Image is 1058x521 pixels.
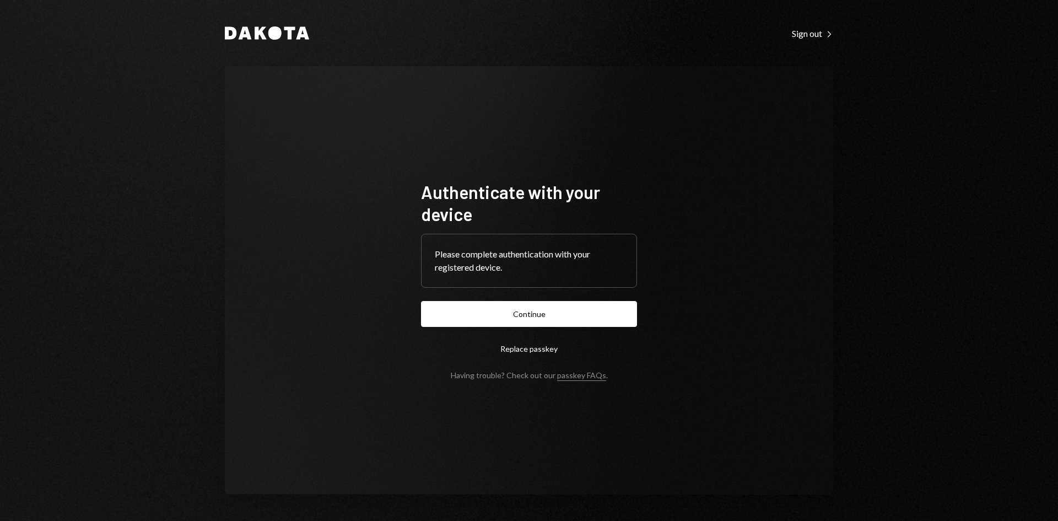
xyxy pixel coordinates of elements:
[421,181,637,225] h1: Authenticate with your device
[451,370,608,380] div: Having trouble? Check out our .
[421,301,637,327] button: Continue
[792,27,833,39] a: Sign out
[557,370,606,381] a: passkey FAQs
[792,28,833,39] div: Sign out
[421,336,637,362] button: Replace passkey
[435,248,623,274] div: Please complete authentication with your registered device.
